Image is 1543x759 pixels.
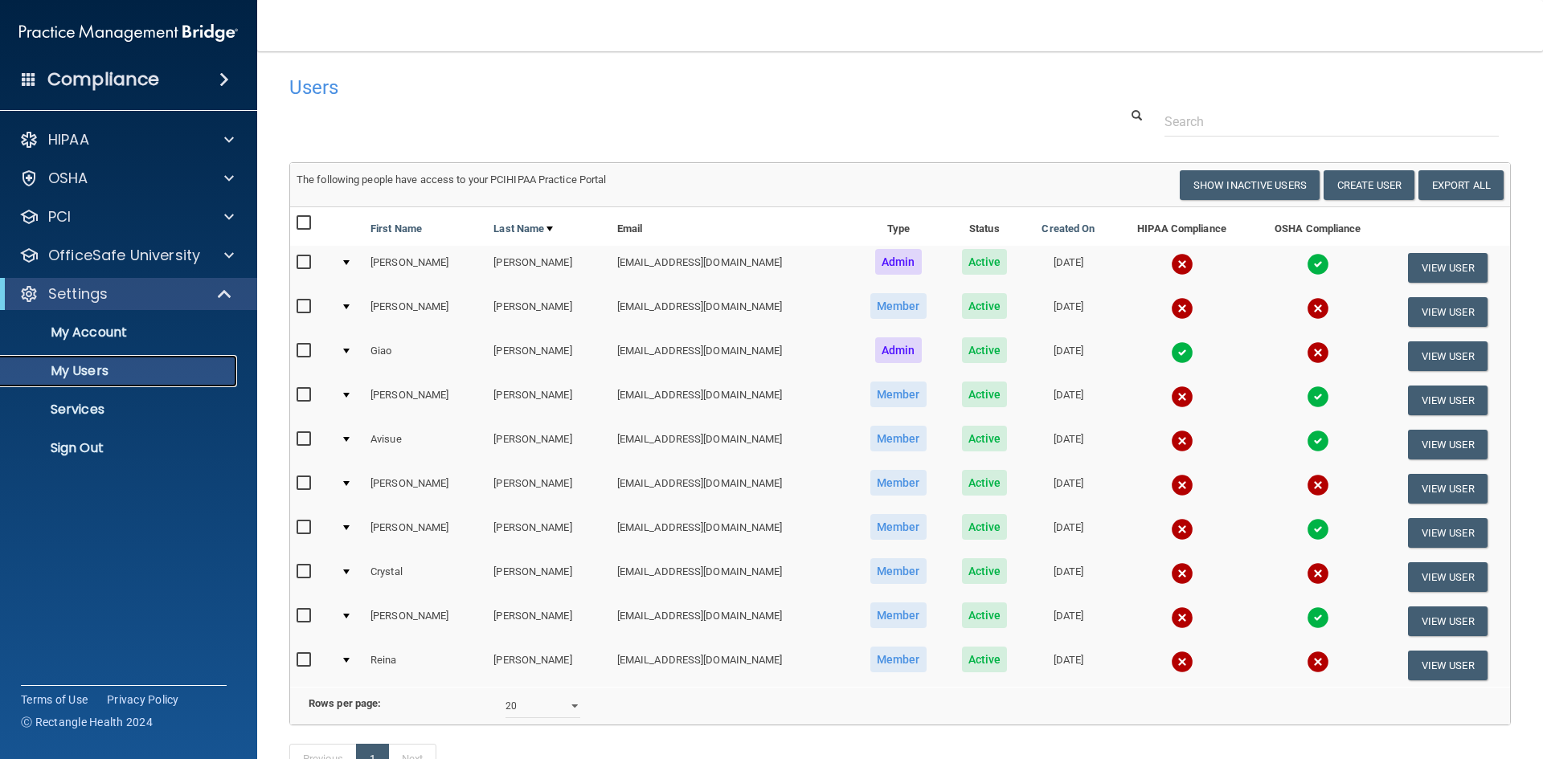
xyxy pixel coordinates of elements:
[611,422,852,467] td: [EMAIL_ADDRESS][DOMAIN_NAME]
[1307,341,1329,364] img: cross.ca9f0e7f.svg
[1307,518,1329,541] img: tick.e7d51cea.svg
[297,173,607,186] span: The following people have access to your PCIHIPAA Practice Portal
[19,169,234,188] a: OSHA
[1171,562,1193,585] img: cross.ca9f0e7f.svg
[1024,422,1113,467] td: [DATE]
[1408,518,1488,548] button: View User
[364,555,487,599] td: Crystal
[1024,511,1113,555] td: [DATE]
[1408,253,1488,283] button: View User
[19,17,238,49] img: PMB logo
[1307,253,1329,275] img: tick.e7d51cea.svg
[1024,378,1113,422] td: [DATE]
[1250,207,1385,246] th: OSHA Compliance
[47,68,159,91] h4: Compliance
[870,382,927,407] span: Member
[611,555,852,599] td: [EMAIL_ADDRESS][DOMAIN_NAME]
[487,378,610,422] td: [PERSON_NAME]
[1171,651,1193,673] img: cross.ca9f0e7f.svg
[487,555,610,599] td: [PERSON_NAME]
[1024,599,1113,643] td: [DATE]
[1408,606,1488,636] button: View User
[364,599,487,643] td: [PERSON_NAME]
[962,647,1008,672] span: Active
[1408,562,1488,592] button: View User
[493,219,553,239] a: Last Name
[19,130,234,149] a: HIPAA
[1307,386,1329,408] img: tick.e7d51cea.svg
[962,382,1008,407] span: Active
[19,207,234,226] a: PCI
[364,511,487,555] td: [PERSON_NAME]
[487,643,610,687] td: [PERSON_NAME]
[370,219,422,239] a: First Name
[962,558,1008,584] span: Active
[1113,207,1250,246] th: HIPAA Compliance
[48,169,88,188] p: OSHA
[487,511,610,555] td: [PERSON_NAME]
[487,290,610,334] td: [PERSON_NAME]
[870,602,927,628] span: Member
[1024,467,1113,511] td: [DATE]
[48,207,71,226] p: PCI
[1171,341,1193,364] img: tick.e7d51cea.svg
[962,514,1008,540] span: Active
[1024,246,1113,290] td: [DATE]
[1171,386,1193,408] img: cross.ca9f0e7f.svg
[1171,606,1193,629] img: cross.ca9f0e7f.svg
[10,440,230,456] p: Sign Out
[487,599,610,643] td: [PERSON_NAME]
[487,422,610,467] td: [PERSON_NAME]
[611,467,852,511] td: [EMAIL_ADDRESS][DOMAIN_NAME]
[364,334,487,378] td: Giao
[611,290,852,334] td: [EMAIL_ADDRESS][DOMAIN_NAME]
[1024,334,1113,378] td: [DATE]
[870,426,927,451] span: Member
[611,511,852,555] td: [EMAIL_ADDRESS][DOMAIN_NAME]
[852,207,945,246] th: Type
[1164,107,1499,137] input: Search
[289,77,992,98] h4: Users
[611,599,852,643] td: [EMAIL_ADDRESS][DOMAIN_NAME]
[611,207,852,246] th: Email
[364,290,487,334] td: [PERSON_NAME]
[1307,606,1329,629] img: tick.e7d51cea.svg
[945,207,1024,246] th: Status
[1408,341,1488,371] button: View User
[962,337,1008,363] span: Active
[10,402,230,418] p: Services
[962,426,1008,451] span: Active
[962,470,1008,496] span: Active
[870,558,927,584] span: Member
[1171,518,1193,541] img: cross.ca9f0e7f.svg
[107,692,179,708] a: Privacy Policy
[1324,170,1414,200] button: Create User
[309,697,381,709] b: Rows per page:
[1307,562,1329,585] img: cross.ca9f0e7f.svg
[1042,219,1095,239] a: Created On
[1307,297,1329,320] img: cross.ca9f0e7f.svg
[1171,253,1193,275] img: cross.ca9f0e7f.svg
[875,337,922,363] span: Admin
[1171,297,1193,320] img: cross.ca9f0e7f.svg
[1418,170,1504,200] a: Export All
[1024,290,1113,334] td: [DATE]
[364,467,487,511] td: [PERSON_NAME]
[487,467,610,511] td: [PERSON_NAME]
[1307,430,1329,452] img: tick.e7d51cea.svg
[364,378,487,422] td: [PERSON_NAME]
[487,334,610,378] td: [PERSON_NAME]
[48,246,200,265] p: OfficeSafe University
[364,422,487,467] td: Avisue
[870,514,927,540] span: Member
[1408,474,1488,504] button: View User
[10,363,230,379] p: My Users
[870,470,927,496] span: Member
[48,284,108,304] p: Settings
[962,293,1008,319] span: Active
[962,602,1008,628] span: Active
[611,643,852,687] td: [EMAIL_ADDRESS][DOMAIN_NAME]
[611,334,852,378] td: [EMAIL_ADDRESS][DOMAIN_NAME]
[1171,430,1193,452] img: cross.ca9f0e7f.svg
[10,324,230,341] p: My Account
